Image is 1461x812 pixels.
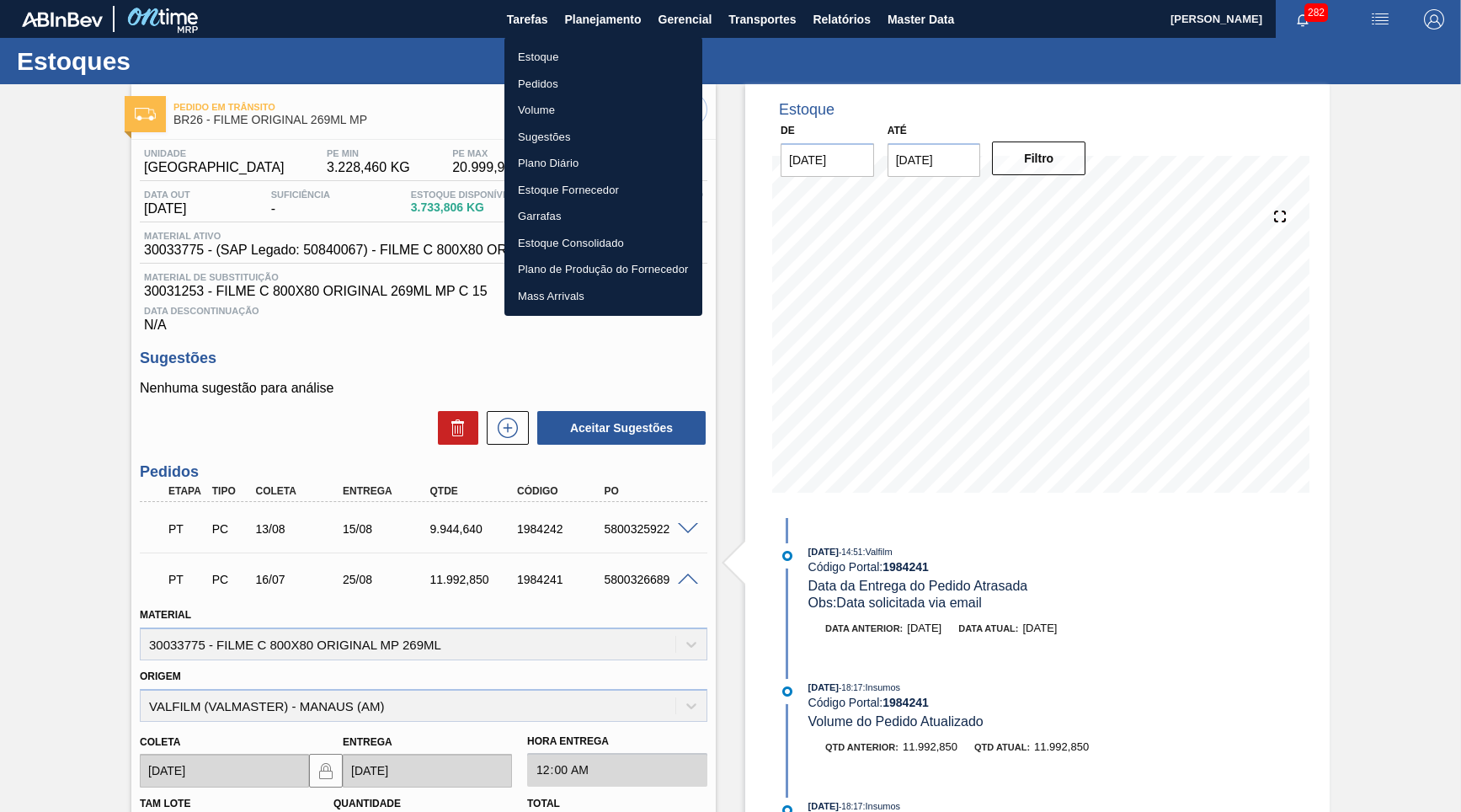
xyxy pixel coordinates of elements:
a: Pedidos [504,71,702,98]
a: Estoque Consolidado [504,230,702,257]
a: Volume [504,97,702,124]
a: Sugestões [504,124,702,151]
a: Plano de Produção do Fornecedor [504,256,702,283]
a: Estoque Fornecedor [504,177,702,204]
a: Garrafas [504,203,702,230]
a: Estoque [504,44,702,71]
a: Mass Arrivals [504,283,702,310]
a: Plano Diário [504,150,702,177]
